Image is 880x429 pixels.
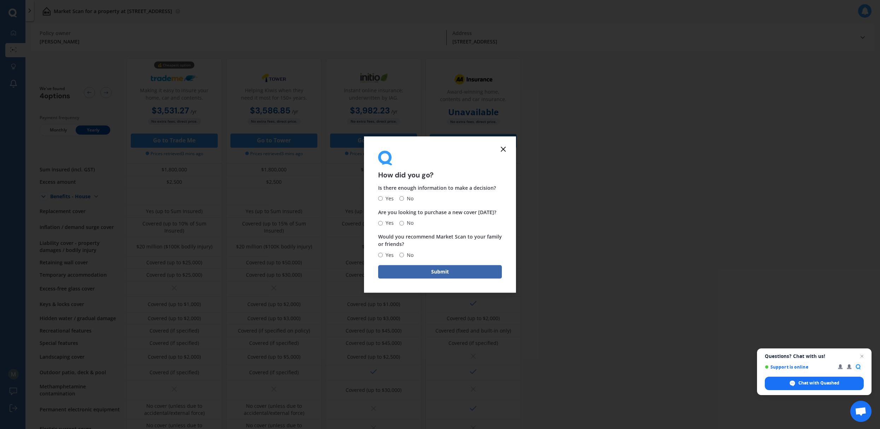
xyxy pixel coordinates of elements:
input: Yes [378,196,383,201]
input: Yes [378,253,383,257]
a: Open chat [850,401,872,422]
span: Chat with Quashed [798,380,839,386]
span: Chat with Quashed [765,377,864,390]
span: Is there enough information to make a decision? [378,184,496,191]
span: Questions? Chat with us! [765,353,864,359]
input: Yes [378,221,383,225]
span: Yes [383,194,394,203]
span: Support is online [765,364,833,370]
span: No [404,251,413,259]
input: No [399,196,404,201]
span: Would you recommend Market Scan to your family or friends? [378,234,502,248]
input: No [399,221,404,225]
span: No [404,194,413,203]
input: No [399,253,404,257]
span: Yes [383,251,394,259]
button: Submit [378,265,502,278]
div: How did you go? [378,151,502,178]
span: Are you looking to purchase a new cover [DATE]? [378,209,496,216]
span: Yes [383,219,394,227]
span: No [404,219,413,227]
